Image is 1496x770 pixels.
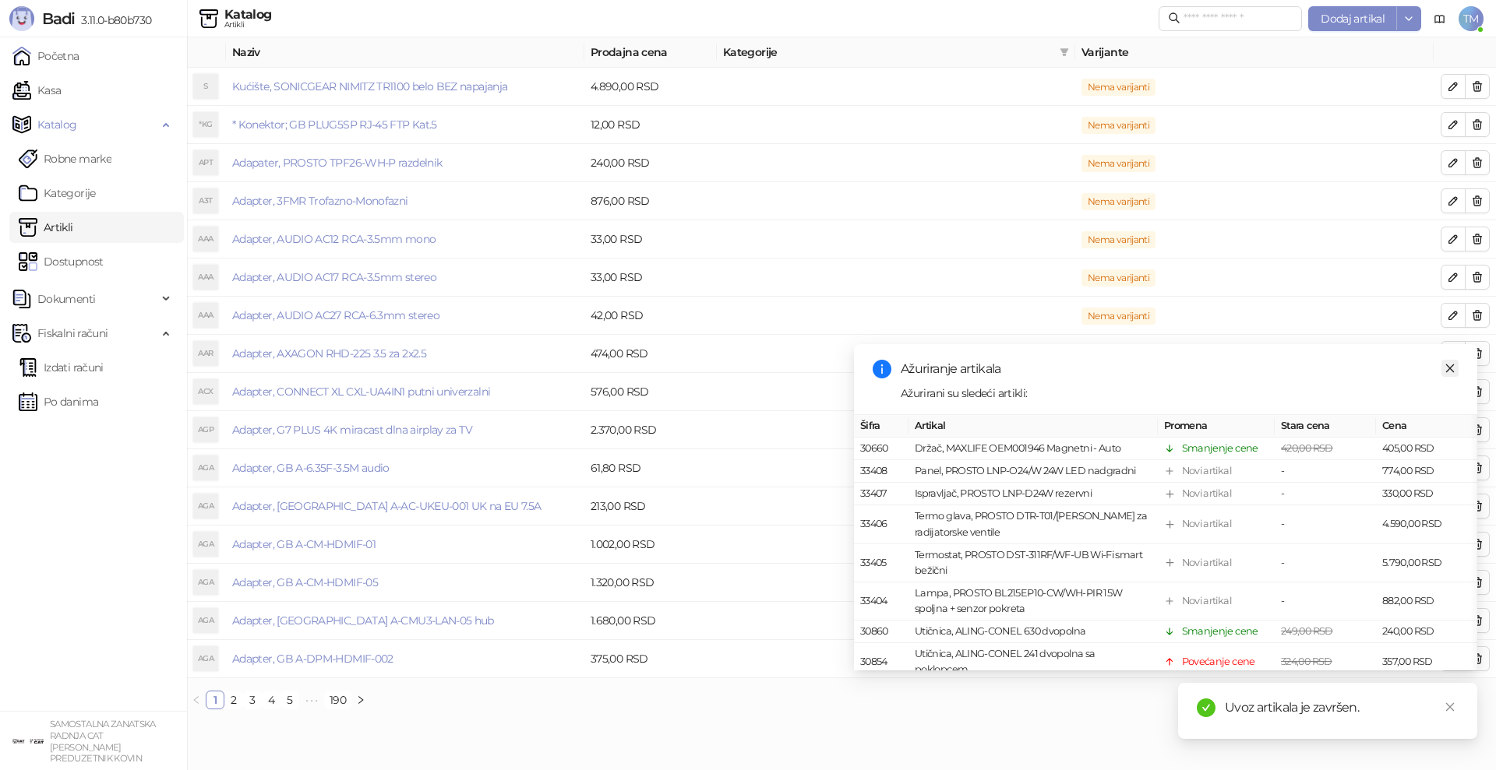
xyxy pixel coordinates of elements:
[19,178,96,209] a: Kategorije
[232,499,541,513] a: Adapter, [GEOGRAPHIC_DATA] A-AC-UKEU-001 UK na EU 7.5A
[226,106,584,144] td: * Konektor; GB PLUG5SP RJ-45 FTP Kat.5
[1376,438,1477,460] td: 405,00 RSD
[584,68,717,106] td: 4.890,00 RSD
[193,379,218,404] div: ACX
[1427,6,1452,31] a: Dokumentacija
[1441,698,1459,716] a: Close
[232,194,408,208] a: Adapter, 3FMR Trofazno-Monofazni
[1275,483,1376,505] td: -
[1275,582,1376,621] td: -
[854,621,909,643] td: 30860
[1182,654,1255,670] div: Povećanje cene
[226,220,584,258] td: Adapter, AUDIO AC12 RCA-3.5mm mono
[909,483,1158,505] td: Ispravljač, PROSTO LNP-D24W rezervni
[854,582,909,621] td: 33404
[226,297,584,335] td: Adapter, AUDIO AC27 RCA-6.3mm stereo
[192,695,201,705] span: left
[854,438,909,460] td: 30660
[1197,698,1215,717] span: check-circle
[909,643,1158,681] td: Utičnica, ALING-CONEL 241 dvopolna sa poklopcem
[584,487,717,526] td: 213,00 RSD
[854,505,909,543] td: 33406
[226,487,584,526] td: Adapter, GB A-AC-UKEU-001 UK na EU 7.5A
[1445,701,1455,712] span: close
[280,691,299,709] li: 5
[193,455,218,480] div: AGA
[19,143,111,174] a: Robne marke
[584,182,717,220] td: 876,00 RSD
[1081,269,1156,287] span: Nema varijanti
[584,373,717,411] td: 576,00 RSD
[1275,460,1376,483] td: -
[206,691,224,708] a: 1
[1281,625,1333,637] span: 249,00 RSD
[1182,593,1231,609] div: Novi artikal
[1081,308,1156,325] span: Nema varijanti
[37,318,108,349] span: Fiskalni računi
[37,283,95,315] span: Dokumenti
[232,156,442,170] a: Adapater, PROSTO TPF26-WH-P razdelnik
[232,537,376,551] a: Adapter, GB A-CM-HDMIF-01
[19,352,104,383] a: Izdati računi
[854,643,909,681] td: 30854
[1281,442,1333,454] span: 420,00 RSD
[225,691,242,708] a: 2
[584,449,717,487] td: 61,80 RSD
[1081,117,1156,134] span: Nema varijanti
[232,652,393,666] a: Adapter, GB A-DPM-HDMIF-002
[243,691,262,709] li: 3
[193,265,218,290] div: AAA
[224,9,272,21] div: Katalog
[1225,698,1459,717] div: Uvoz artikala je završen.
[584,411,717,449] td: 2.370,00 RSD
[325,691,351,708] a: 190
[723,44,1053,61] span: Kategorije
[324,691,351,709] li: 190
[12,40,79,72] a: Početna
[1376,544,1477,582] td: 5.790,00 RSD
[193,608,218,633] div: AGA
[1376,621,1477,643] td: 240,00 RSD
[193,303,218,328] div: AAA
[226,564,584,602] td: Adapter, GB A-CM-HDMIF-05
[232,232,436,246] a: Adapter, AUDIO AC12 RCA-3.5mm mono
[901,385,1459,402] div: Ažurirani su sledeći artikli:
[193,570,218,595] div: AGA
[901,360,1459,378] div: Ažuriranje artikala
[909,438,1158,460] td: Držač, MAXLIFE OEM001946 Magnetni - Auto
[19,212,73,243] a: ArtikliArtikli
[1445,363,1455,374] span: close
[226,640,584,678] td: Adapter, GB A-DPM-HDMIF-002
[226,449,584,487] td: Adapter, GB A-6.35F-3.5M audio
[226,37,584,68] th: Naziv
[193,74,218,99] div: S
[42,9,75,28] span: Badi
[226,144,584,182] td: Adapater, PROSTO TPF26-WH-P razdelnik
[1376,483,1477,505] td: 330,00 RSD
[193,532,218,557] div: AGA
[1182,441,1258,456] div: Smanjenje cene
[1158,415,1275,438] th: Promena
[584,564,717,602] td: 1.320,00 RSD
[263,691,280,708] a: 4
[584,640,717,678] td: 375,00 RSD
[206,691,224,709] li: 1
[9,6,34,31] img: Logo
[584,602,717,640] td: 1.680,00 RSD
[584,144,717,182] td: 240,00 RSD
[1376,582,1477,621] td: 882,00 RSD
[19,246,104,277] a: Dostupnost
[909,505,1158,543] td: Termo glava, PROSTO DTR-T01/[PERSON_NAME] za radijatorske ventile
[909,544,1158,582] td: Termostat, PROSTO DST-311RF/WF-UB Wi-Fi smart bežični
[1081,193,1156,210] span: Nema varijanti
[909,460,1158,483] td: Panel, PROSTO LNP-O24/W 24W LED nadgradni
[1182,516,1231,532] div: Novi artikal
[193,494,218,519] div: AGA
[226,182,584,220] td: Adapter, 3FMR Trofazno-Monofazni
[299,691,324,709] span: •••
[226,68,584,106] td: Kućište, SONICGEAR NIMITZ TR1100 belo BEZ napajanja
[281,691,298,708] a: 5
[224,21,272,29] div: Artikli
[873,360,891,378] span: info-circle
[1459,6,1484,31] span: TM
